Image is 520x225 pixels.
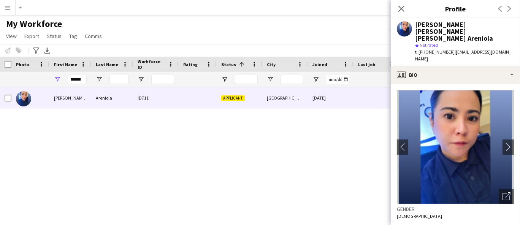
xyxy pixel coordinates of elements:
span: Applicant [221,95,245,101]
button: Open Filter Menu [267,76,274,83]
button: Open Filter Menu [96,76,103,83]
input: Workforce ID Filter Input [151,75,174,84]
span: Workforce ID [138,59,165,70]
div: [PERSON_NAME] [PERSON_NAME] [PERSON_NAME] Areniola [415,21,514,42]
span: Rating [183,62,198,67]
span: t. [PHONE_NUMBER] [415,49,455,55]
div: [PERSON_NAME] [PERSON_NAME] [PERSON_NAME] [49,87,91,108]
span: | [EMAIL_ADDRESS][DOMAIN_NAME] [415,49,511,62]
input: Joined Filter Input [326,75,349,84]
input: First Name Filter Input [68,75,87,84]
a: View [3,31,20,41]
div: Areniola [91,87,133,108]
app-action-btn: Export XLSX [43,46,52,55]
span: Not rated [420,42,438,48]
div: [DATE] [308,87,354,108]
span: City [267,62,276,67]
button: Open Filter Menu [312,76,319,83]
button: Open Filter Menu [138,76,144,83]
span: Status [47,33,62,40]
span: First Name [54,62,77,67]
span: Last job [358,62,375,67]
span: Joined [312,62,327,67]
span: My Workforce [6,18,62,30]
input: City Filter Input [281,75,303,84]
span: Status [221,62,236,67]
input: Last Name Filter Input [109,75,128,84]
app-action-btn: Advanced filters [32,46,41,55]
img: Crew avatar or photo [397,90,514,204]
span: Last Name [96,62,118,67]
div: Open photos pop-in [499,189,514,204]
h3: Gender [397,206,514,212]
img: Ann Marie Claire Areniola [16,91,31,106]
span: Export [24,33,39,40]
button: Open Filter Menu [54,76,61,83]
a: Comms [82,31,105,41]
a: Tag [66,31,80,41]
div: [GEOGRAPHIC_DATA] [262,87,308,108]
button: Open Filter Menu [221,76,228,83]
span: Tag [69,33,77,40]
a: Export [21,31,42,41]
div: ID711 [133,87,179,108]
input: Status Filter Input [235,75,258,84]
a: Status [44,31,65,41]
span: Photo [16,62,29,67]
h3: Profile [391,4,520,14]
span: Comms [85,33,102,40]
span: [DEMOGRAPHIC_DATA] [397,213,442,219]
span: View [6,33,17,40]
div: Bio [391,66,520,84]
